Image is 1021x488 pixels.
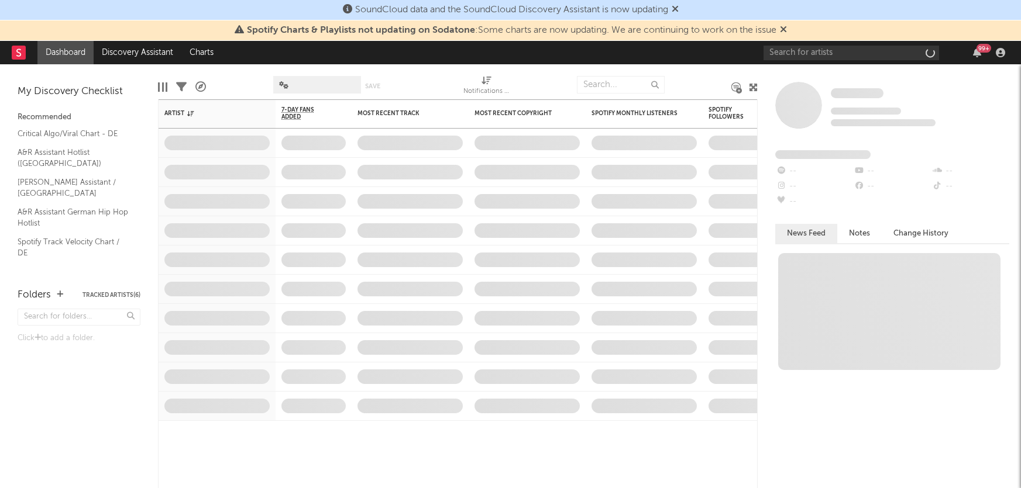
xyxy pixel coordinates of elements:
[365,83,380,89] button: Save
[18,288,51,302] div: Folders
[775,150,871,159] span: Fans Added by Platform
[18,110,140,124] div: Recommended
[775,224,837,243] button: News Feed
[931,179,1009,194] div: --
[853,179,931,194] div: --
[592,110,679,117] div: Spotify Monthly Listeners
[973,48,981,57] button: 99+
[837,224,882,243] button: Notes
[247,26,776,35] span: : Some charts are now updating. We are continuing to work on the issue
[18,127,129,140] a: Critical Algo/Viral Chart - DE
[463,70,510,104] div: Notifications (Artist)
[475,110,562,117] div: Most Recent Copyright
[164,110,252,117] div: Artist
[18,331,140,345] div: Click to add a folder.
[281,106,328,120] span: 7-Day Fans Added
[831,88,884,98] span: Some Artist
[18,85,140,99] div: My Discovery Checklist
[176,70,187,104] div: Filters
[831,119,936,126] span: 0 fans last week
[357,110,445,117] div: Most Recent Track
[931,164,1009,179] div: --
[831,108,901,115] span: Tracking Since: [DATE]
[977,44,991,53] div: 99 +
[775,164,853,179] div: --
[18,146,129,170] a: A&R Assistant Hotlist ([GEOGRAPHIC_DATA])
[853,164,931,179] div: --
[18,176,129,200] a: [PERSON_NAME] Assistant / [GEOGRAPHIC_DATA]
[18,309,140,326] input: Search for folders...
[831,88,884,99] a: Some Artist
[94,41,181,64] a: Discovery Assistant
[780,26,787,35] span: Dismiss
[195,70,206,104] div: A&R Pipeline
[764,46,939,60] input: Search for artists
[355,5,668,15] span: SoundCloud data and the SoundCloud Discovery Assistant is now updating
[18,236,129,259] a: Spotify Track Velocity Chart / DE
[158,70,167,104] div: Edit Columns
[37,41,94,64] a: Dashboard
[181,41,222,64] a: Charts
[463,85,510,99] div: Notifications (Artist)
[18,265,129,278] a: Spotify Search Virality / DE
[82,292,140,298] button: Tracked Artists(6)
[882,224,960,243] button: Change History
[709,106,750,120] div: Spotify Followers
[247,26,475,35] span: Spotify Charts & Playlists not updating on Sodatone
[672,5,679,15] span: Dismiss
[577,76,665,94] input: Search...
[18,206,129,230] a: A&R Assistant German Hip Hop Hotlist
[775,194,853,209] div: --
[775,179,853,194] div: --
